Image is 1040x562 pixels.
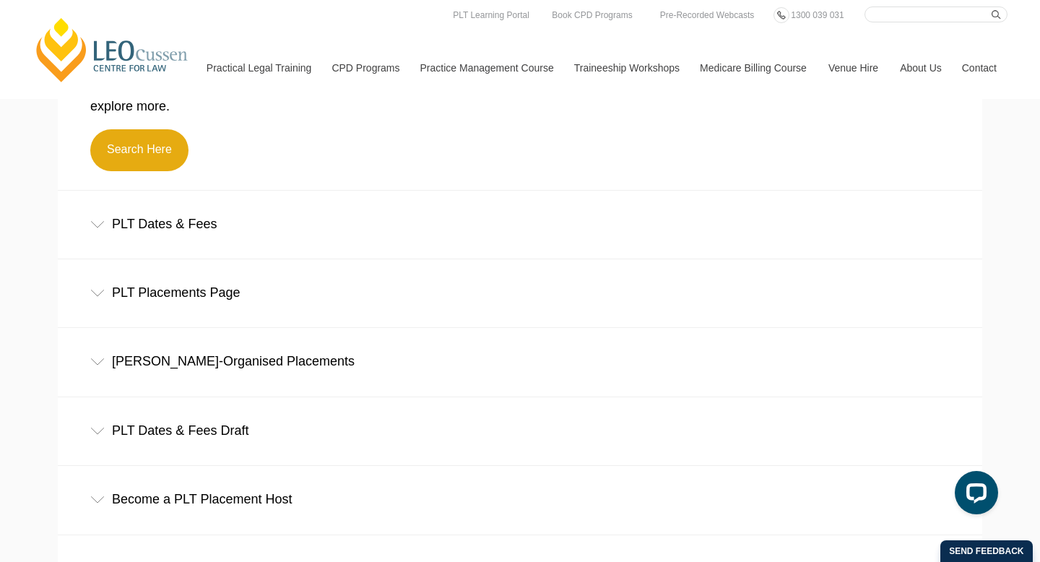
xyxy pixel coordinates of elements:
[951,37,1007,99] a: Contact
[409,37,563,99] a: Practice Management Course
[818,37,889,99] a: Venue Hire
[791,10,844,20] span: 1300 039 031
[58,259,982,327] div: PLT Placements Page
[689,37,818,99] a: Medicare Billing Course
[196,37,321,99] a: Practical Legal Training
[943,465,1004,526] iframe: LiveChat chat widget
[32,16,192,84] a: [PERSON_NAME] Centre for Law
[449,7,533,23] a: PLT Learning Portal
[787,7,847,23] a: 1300 039 031
[548,7,636,23] a: Book CPD Programs
[58,397,982,464] div: PLT Dates & Fees Draft
[563,37,689,99] a: Traineeship Workshops
[889,37,951,99] a: About Us
[90,129,188,171] a: Search Here
[58,328,982,395] div: [PERSON_NAME]-Organised Placements
[58,466,982,533] div: Become a PLT Placement Host
[321,37,409,99] a: CPD Programs
[58,191,982,258] div: PLT Dates & Fees
[656,7,758,23] a: Pre-Recorded Webcasts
